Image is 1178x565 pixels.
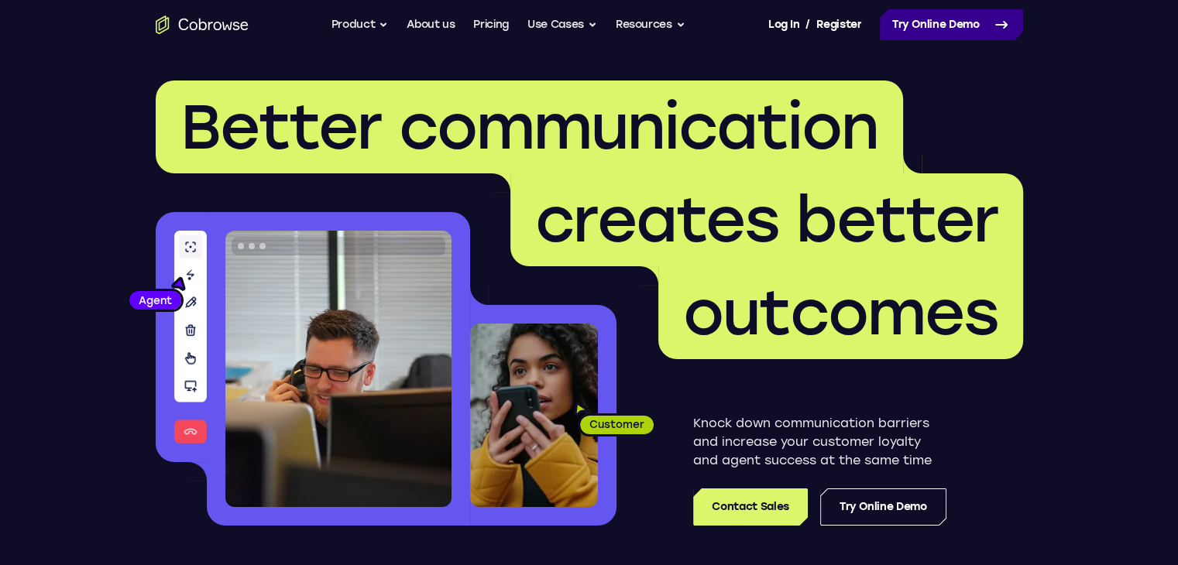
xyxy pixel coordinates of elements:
[683,276,998,350] span: outcomes
[156,15,249,34] a: Go to the home page
[693,488,807,526] a: Contact Sales
[616,9,685,40] button: Resources
[768,9,799,40] a: Log In
[527,9,597,40] button: Use Cases
[473,9,509,40] a: Pricing
[331,9,389,40] button: Product
[470,324,598,507] img: A customer holding their phone
[225,231,452,507] img: A customer support agent talking on the phone
[180,90,878,164] span: Better communication
[880,9,1023,40] a: Try Online Demo
[407,9,455,40] a: About us
[693,414,946,470] p: Knock down communication barriers and increase your customer loyalty and agent success at the sam...
[535,183,998,257] span: creates better
[820,488,946,526] a: Try Online Demo
[816,9,861,40] a: Register
[805,15,810,34] span: /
